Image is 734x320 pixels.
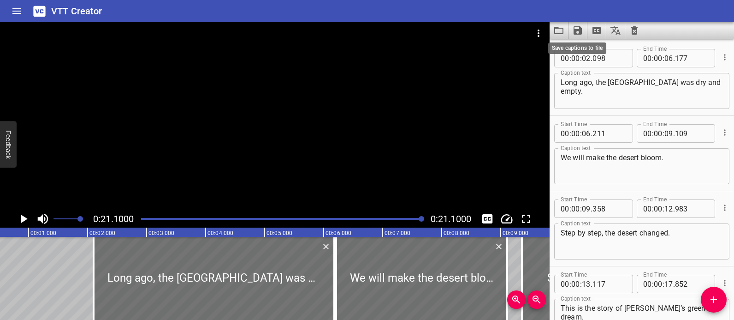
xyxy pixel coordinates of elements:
[701,287,727,313] button: Add Cue
[591,25,602,36] svg: Extract captions from video
[550,22,568,39] button: Load captions from file
[507,290,526,309] button: Zoom In
[592,275,626,293] input: 117
[561,78,723,104] textarea: Long ago, the [GEOGRAPHIC_DATA] was dry and empty.
[591,199,592,218] span: .
[719,51,731,63] button: Cue Options
[673,124,675,143] span: .
[663,124,664,143] span: :
[606,22,625,39] button: Translate captions
[587,22,606,39] button: Extract captions from video
[561,229,723,255] textarea: Step by step, the desert changed.
[93,213,134,224] span: 0:21.1000
[561,124,569,143] input: 00
[591,124,592,143] span: .
[569,124,571,143] span: :
[141,218,423,220] div: Play progress
[207,230,233,236] text: 00:04.000
[51,4,102,18] h6: VTT Creator
[654,49,663,67] input: 00
[89,230,115,236] text: 00:02.000
[664,199,673,218] input: 12
[561,153,723,180] textarea: We will make the desert bloom.
[569,49,571,67] span: :
[582,124,591,143] input: 06
[479,210,496,228] button: Toggle captions
[654,124,663,143] input: 00
[571,49,580,67] input: 00
[719,202,731,214] button: Cue Options
[591,275,592,293] span: .
[673,199,675,218] span: .
[561,199,569,218] input: 00
[498,210,515,228] button: Change Playback Speed
[77,216,83,222] span: Set video volume
[719,271,729,295] div: Cue Options
[719,196,729,220] div: Cue Options
[493,241,505,253] button: Delete
[568,22,587,39] button: Save captions to file
[652,124,654,143] span: :
[571,275,580,293] input: 00
[664,49,673,67] input: 06
[34,210,52,228] button: Toggle mute
[517,210,535,228] div: Toggle Full Screen
[643,199,652,218] input: 00
[503,230,528,236] text: 00:09.000
[571,199,580,218] input: 00
[320,241,332,253] button: Delete
[580,124,582,143] span: :
[625,22,644,39] button: Clear captions
[664,124,673,143] input: 09
[673,275,675,293] span: .
[592,124,626,143] input: 211
[643,275,652,293] input: 00
[385,230,410,236] text: 00:07.000
[675,49,709,67] input: 177
[719,121,729,145] div: Cue Options
[571,124,580,143] input: 00
[719,45,729,69] div: Cue Options
[592,199,626,218] input: 358
[326,230,351,236] text: 00:06.000
[663,275,664,293] span: :
[654,199,663,218] input: 00
[654,275,663,293] input: 00
[580,49,582,67] span: :
[266,230,292,236] text: 00:05.000
[675,199,709,218] input: 983
[527,290,546,309] button: Zoom Out
[643,49,652,67] input: 00
[673,49,675,67] span: .
[15,210,32,228] button: Play/Pause
[527,22,550,44] button: Video Options
[675,124,709,143] input: 109
[517,210,535,228] button: Toggle fullscreen
[675,275,709,293] input: 852
[652,275,654,293] span: :
[664,275,673,293] input: 17
[148,230,174,236] text: 00:03.000
[652,199,654,218] span: :
[643,124,652,143] input: 00
[652,49,654,67] span: :
[561,49,569,67] input: 00
[569,275,571,293] span: :
[592,49,626,67] input: 098
[719,127,731,139] button: Cue Options
[663,49,664,67] span: :
[580,275,582,293] span: :
[663,199,664,218] span: :
[580,199,582,218] span: :
[582,199,591,218] input: 09
[561,275,569,293] input: 00
[582,49,591,67] input: 02
[30,230,56,236] text: 00:01.000
[553,25,564,36] svg: Load captions from file
[591,49,592,67] span: .
[719,277,731,289] button: Cue Options
[582,275,591,293] input: 13
[444,230,469,236] text: 00:08.000
[431,213,471,224] span: 0:21.1000
[569,199,571,218] span: :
